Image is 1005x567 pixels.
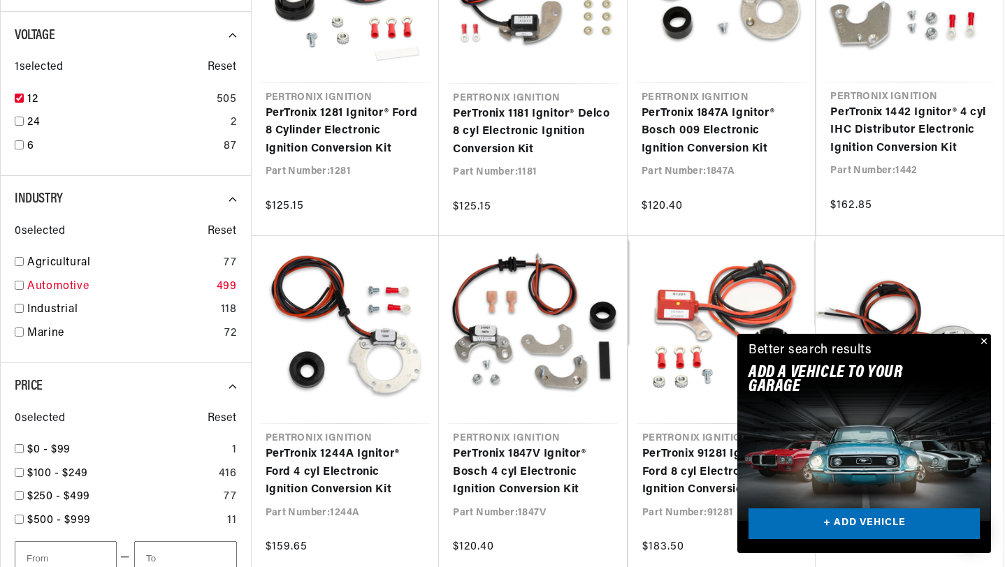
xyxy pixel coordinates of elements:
[15,223,65,241] span: 0 selected
[224,254,236,272] div: 77
[208,223,237,241] span: Reset
[231,114,237,132] div: 2
[27,278,211,296] a: Automotive
[224,488,236,506] div: 77
[27,491,90,502] span: $250 - $499
[227,512,236,530] div: 11
[224,138,236,156] div: 87
[27,468,88,479] span: $100 - $249
[266,105,426,159] a: PerTronix 1281 Ignitor® Ford 8 Cylinder Electronic Ignition Conversion Kit
[208,59,237,77] span: Reset
[27,301,215,319] a: Industrial
[217,278,237,296] div: 499
[27,325,219,343] a: Marine
[642,105,802,159] a: PerTronix 1847A Ignitor® Bosch 009 Electronic Ignition Conversion Kit
[453,445,613,499] a: PerTronix 1847V Ignitor® Bosch 4 cyl Electronic Ignition Conversion Kit
[749,508,980,540] a: + ADD VEHICLE
[224,325,236,343] div: 72
[266,445,426,499] a: PerTronix 1244A Ignitor® Ford 4 cyl Electronic Ignition Conversion Kit
[27,444,71,455] span: $0 - $99
[642,445,802,499] a: PerTronix 91281 Ignitor® II Ford 8 cyl Electronic Ignition Conversion Kit
[217,91,237,109] div: 505
[232,441,237,459] div: 1
[15,410,65,428] span: 0 selected
[15,379,43,393] span: Price
[27,91,211,109] a: 12
[27,515,91,526] span: $500 - $999
[974,334,991,351] button: Close
[27,254,218,272] a: Agricultural
[27,138,218,156] a: 6
[120,549,131,567] span: —
[749,341,872,361] div: Better search results
[15,59,63,77] span: 1 selected
[830,104,990,158] a: PerTronix 1442 Ignitor® 4 cyl IHC Distributor Electronic Ignition Conversion Kit
[453,105,614,159] a: PerTronix 1181 Ignitor® Delco 8 cyl Electronic Ignition Conversion Kit
[219,465,237,483] div: 416
[27,114,225,132] a: 24
[208,410,237,428] span: Reset
[749,366,945,395] h2: Add A VEHICLE to your garage
[15,192,63,206] span: Industry
[221,301,237,319] div: 118
[15,29,55,43] span: Voltage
